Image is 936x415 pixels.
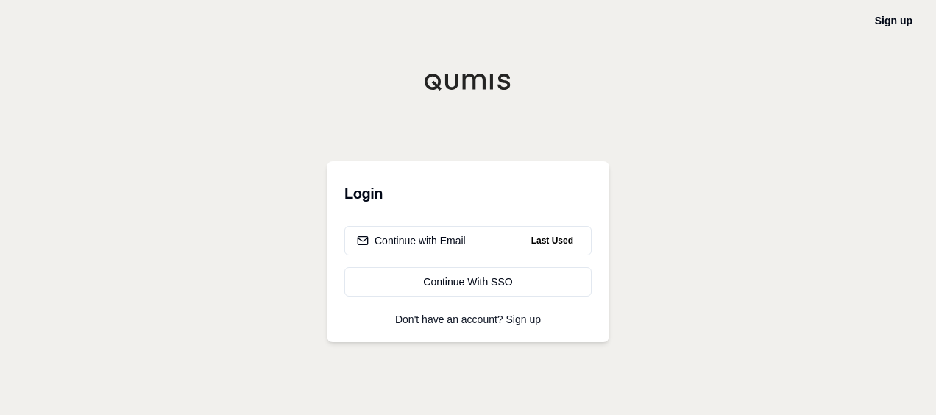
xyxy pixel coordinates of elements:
[344,179,592,208] h3: Login
[344,226,592,255] button: Continue with EmailLast Used
[875,15,912,26] a: Sign up
[344,267,592,297] a: Continue With SSO
[506,313,541,325] a: Sign up
[357,233,466,248] div: Continue with Email
[357,274,579,289] div: Continue With SSO
[344,314,592,324] p: Don't have an account?
[525,232,579,249] span: Last Used
[424,73,512,91] img: Qumis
